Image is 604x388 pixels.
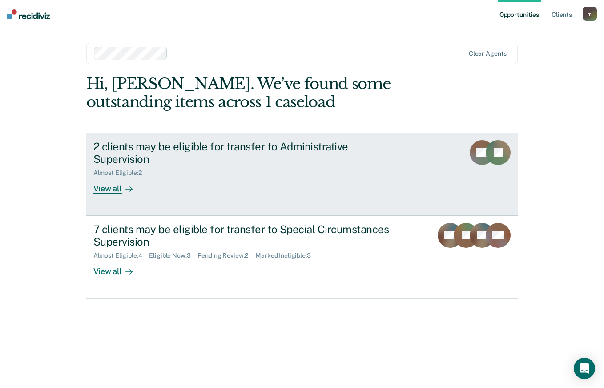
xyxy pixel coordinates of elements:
[93,223,406,249] div: 7 clients may be eligible for transfer to Special Circumstances Supervision
[93,177,143,194] div: View all
[86,133,518,216] a: 2 clients may be eligible for transfer to Administrative SupervisionAlmost Eligible:2View all
[255,252,318,259] div: Marked Ineligible : 3
[469,50,507,57] div: Clear agents
[86,75,431,111] div: Hi, [PERSON_NAME]. We’ve found some outstanding items across 1 caseload
[93,169,149,177] div: Almost Eligible : 2
[93,140,406,166] div: 2 clients may be eligible for transfer to Administrative Supervision
[149,252,197,259] div: Eligible Now : 3
[7,9,50,19] img: Recidiviz
[583,7,597,21] button: m
[86,216,518,299] a: 7 clients may be eligible for transfer to Special Circumstances SupervisionAlmost Eligible:4Eligi...
[574,358,595,379] div: Open Intercom Messenger
[93,259,143,277] div: View all
[93,252,149,259] div: Almost Eligible : 4
[197,252,255,259] div: Pending Review : 2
